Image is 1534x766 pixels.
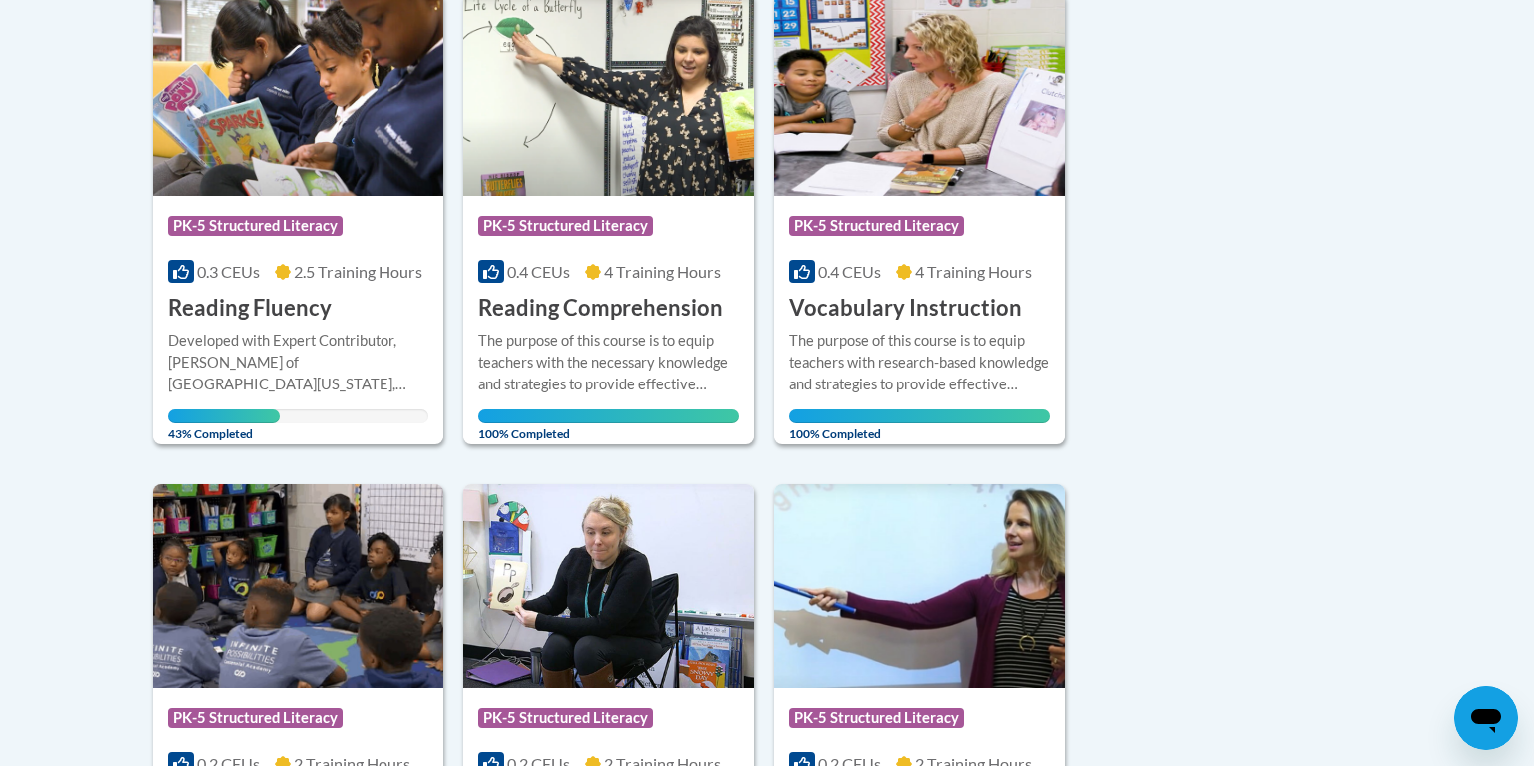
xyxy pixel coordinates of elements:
[168,216,343,236] span: PK-5 Structured Literacy
[789,293,1022,324] h3: Vocabulary Instruction
[168,330,428,395] div: Developed with Expert Contributor, [PERSON_NAME] of [GEOGRAPHIC_DATA][US_STATE], [GEOGRAPHIC_DATA...
[478,330,739,395] div: The purpose of this course is to equip teachers with the necessary knowledge and strategies to pr...
[153,484,443,688] img: Course Logo
[1454,686,1518,750] iframe: Button to launch messaging window
[168,708,343,728] span: PK-5 Structured Literacy
[507,262,570,281] span: 0.4 CEUs
[168,409,280,441] span: 43% Completed
[789,708,964,728] span: PK-5 Structured Literacy
[168,293,332,324] h3: Reading Fluency
[774,484,1065,688] img: Course Logo
[478,409,739,423] div: Your progress
[604,262,721,281] span: 4 Training Hours
[915,262,1032,281] span: 4 Training Hours
[789,409,1050,441] span: 100% Completed
[294,262,422,281] span: 2.5 Training Hours
[818,262,881,281] span: 0.4 CEUs
[478,293,723,324] h3: Reading Comprehension
[478,708,653,728] span: PK-5 Structured Literacy
[789,330,1050,395] div: The purpose of this course is to equip teachers with research-based knowledge and strategies to p...
[168,409,280,423] div: Your progress
[789,216,964,236] span: PK-5 Structured Literacy
[789,409,1050,423] div: Your progress
[478,409,739,441] span: 100% Completed
[478,216,653,236] span: PK-5 Structured Literacy
[197,262,260,281] span: 0.3 CEUs
[463,484,754,688] img: Course Logo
